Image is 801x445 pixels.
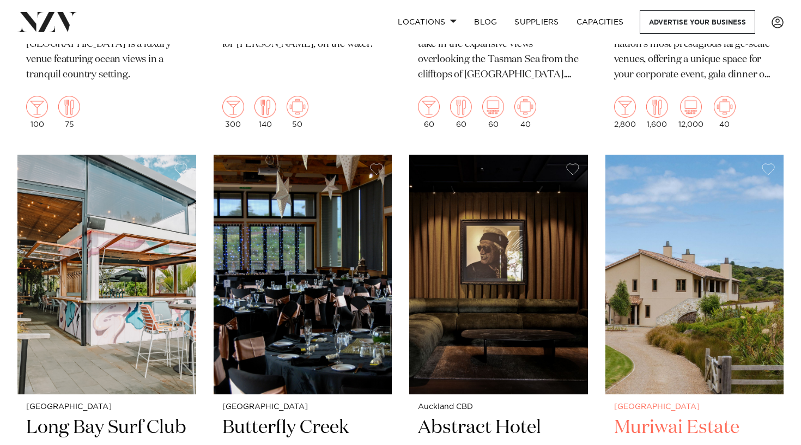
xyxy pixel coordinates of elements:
div: 140 [254,96,276,129]
div: 60 [450,96,472,129]
div: 75 [58,96,80,129]
a: SUPPLIERS [506,10,567,34]
div: 300 [222,96,244,129]
img: cocktail.png [222,96,244,118]
p: [GEOGRAPHIC_DATA] is one of the nation's most prestigious large-scale venues, offering a unique s... [614,22,775,83]
img: dining.png [254,96,276,118]
p: Breathe in the fresh ocean air and take in the expansive views overlooking the Tasman Sea from th... [418,22,579,83]
div: 12,000 [678,96,703,129]
img: cocktail.png [614,96,636,118]
small: [GEOGRAPHIC_DATA] [614,403,775,411]
a: BLOG [465,10,506,34]
img: dining.png [450,96,472,118]
div: 40 [514,96,536,129]
div: 40 [714,96,736,129]
div: 2,800 [614,96,636,129]
small: [GEOGRAPHIC_DATA] [222,403,384,411]
div: 1,600 [646,96,668,129]
a: Advertise your business [640,10,755,34]
img: meeting.png [714,96,736,118]
img: theatre.png [482,96,504,118]
div: 100 [26,96,48,129]
div: 50 [287,96,308,129]
img: nzv-logo.png [17,12,77,32]
small: Auckland CBD [418,403,579,411]
img: cocktail.png [418,96,440,118]
div: 60 [418,96,440,129]
img: meeting.png [514,96,536,118]
img: meeting.png [287,96,308,118]
img: dining.png [58,96,80,118]
p: For discerning events with flair, Tu [GEOGRAPHIC_DATA] is a luxury venue featuring ocean views in... [26,22,187,83]
img: cocktail.png [26,96,48,118]
div: 60 [482,96,504,129]
img: dining.png [646,96,668,118]
a: Capacities [568,10,633,34]
a: Locations [389,10,465,34]
img: theatre.png [680,96,702,118]
small: [GEOGRAPHIC_DATA] [26,403,187,411]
